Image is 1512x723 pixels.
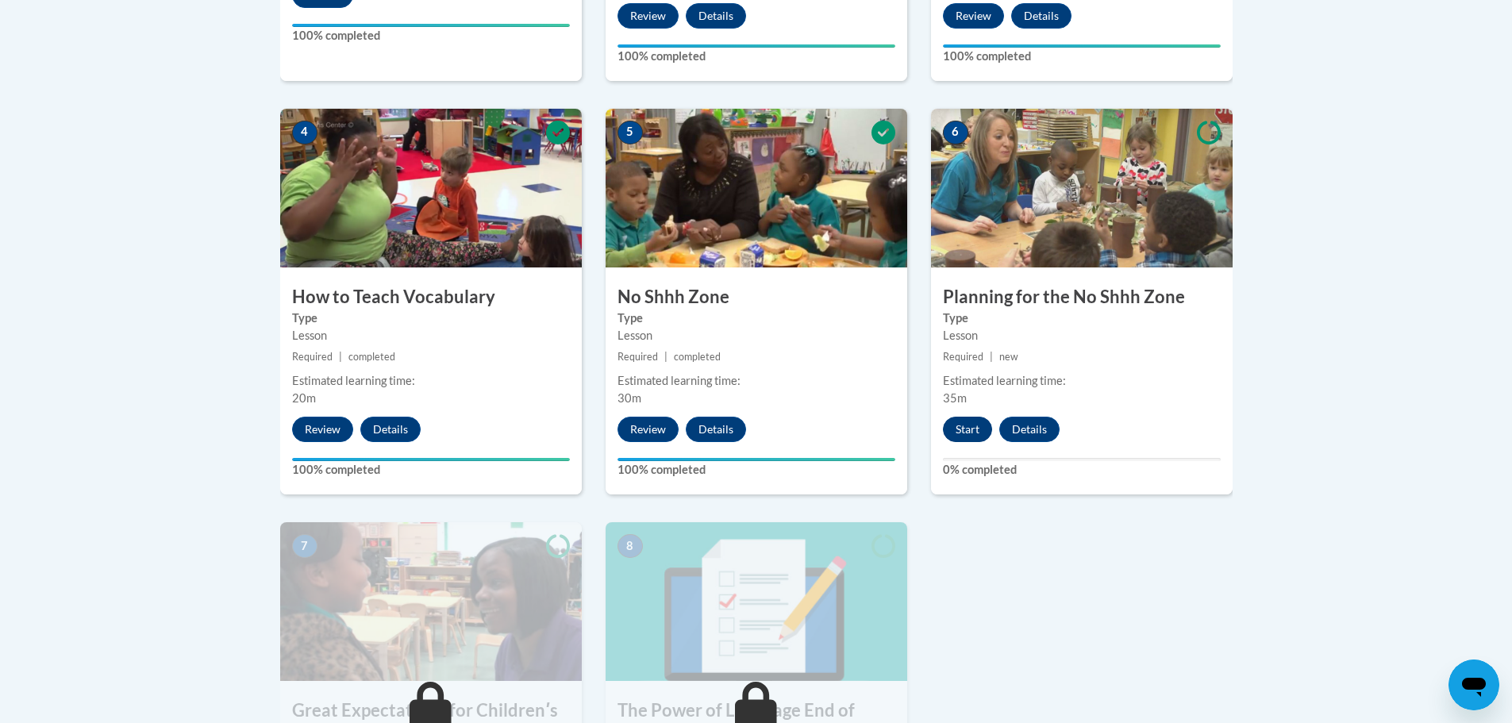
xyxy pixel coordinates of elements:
label: 100% completed [617,461,895,479]
div: Your progress [292,458,570,461]
span: 5 [617,121,643,144]
label: 0% completed [943,461,1221,479]
div: Estimated learning time: [292,372,570,390]
span: completed [348,351,395,363]
label: 100% completed [617,48,895,65]
div: Lesson [292,327,570,344]
label: 100% completed [292,27,570,44]
span: Required [292,351,333,363]
span: | [664,351,668,363]
div: Estimated learning time: [617,372,895,390]
span: 8 [617,534,643,558]
span: 6 [943,121,968,144]
label: Type [943,310,1221,327]
label: Type [292,310,570,327]
label: 100% completed [292,461,570,479]
div: Lesson [943,327,1221,344]
span: Required [617,351,658,363]
h3: Planning for the No Shhh Zone [931,285,1233,310]
label: Type [617,310,895,327]
button: Details [686,417,746,442]
h3: How to Teach Vocabulary [280,285,582,310]
label: 100% completed [943,48,1221,65]
button: Review [292,417,353,442]
button: Start [943,417,992,442]
span: completed [674,351,721,363]
button: Details [999,417,1060,442]
img: Course Image [280,109,582,267]
span: new [999,351,1018,363]
div: Your progress [943,44,1221,48]
span: 35m [943,391,967,405]
span: Required [943,351,983,363]
img: Course Image [280,522,582,681]
div: Estimated learning time: [943,372,1221,390]
div: Your progress [617,458,895,461]
span: 20m [292,391,316,405]
img: Course Image [931,109,1233,267]
button: Review [943,3,1004,29]
div: Your progress [617,44,895,48]
h3: No Shhh Zone [606,285,907,310]
button: Details [360,417,421,442]
img: Course Image [606,109,907,267]
button: Review [617,3,679,29]
span: | [990,351,993,363]
span: 4 [292,121,317,144]
span: 7 [292,534,317,558]
span: | [339,351,342,363]
div: Your progress [292,24,570,27]
img: Course Image [606,522,907,681]
button: Details [686,3,746,29]
button: Review [617,417,679,442]
iframe: Button to launch messaging window [1449,660,1499,710]
button: Details [1011,3,1071,29]
div: Lesson [617,327,895,344]
span: 30m [617,391,641,405]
